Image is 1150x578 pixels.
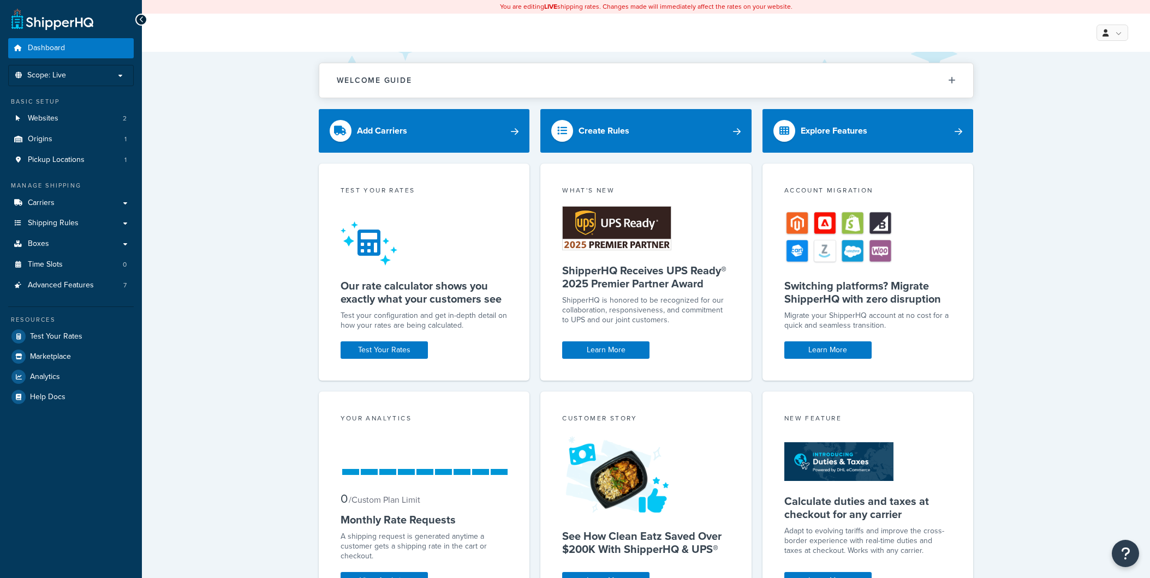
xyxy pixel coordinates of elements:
a: Marketplace [8,347,134,366]
h2: Welcome Guide [337,76,412,85]
h5: Calculate duties and taxes at checkout for any carrier [784,495,952,521]
span: Analytics [30,372,60,382]
span: Scope: Live [27,71,66,80]
a: Explore Features [762,109,974,153]
span: 2 [123,114,127,123]
div: What's New [562,185,730,198]
a: Shipping Rules [8,213,134,233]
div: Migrate your ShipperHQ account at no cost for a quick and seamless transition. [784,311,952,330]
button: Open Resource Center [1112,540,1139,567]
span: Pickup Locations [28,155,85,165]
li: Websites [8,109,134,129]
div: New Feature [784,413,952,426]
div: Account Migration [784,185,952,198]
a: Origins1 [8,129,134,149]
a: Add Carriers [319,109,530,153]
span: 0 [341,490,348,508]
div: A shipping request is generated anytime a customer gets a shipping rate in the cart or checkout. [341,532,508,561]
span: 1 [124,155,127,165]
a: Create Rules [540,109,752,153]
p: ShipperHQ is honored to be recognized for our collaboration, responsiveness, and commitment to UP... [562,296,730,325]
a: Learn More [784,341,872,359]
h5: Switching platforms? Migrate ShipperHQ with zero disruption [784,279,952,305]
li: Pickup Locations [8,150,134,170]
h5: See How Clean Eatz Saved Over $200K With ShipperHQ & UPS® [562,529,730,556]
div: Basic Setup [8,97,134,106]
h5: ShipperHQ Receives UPS Ready® 2025 Premier Partner Award [562,264,730,290]
span: Test Your Rates [30,332,82,341]
div: Resources [8,315,134,324]
a: Time Slots0 [8,255,134,275]
div: Add Carriers [357,123,407,139]
a: Boxes [8,234,134,254]
span: 0 [123,260,127,269]
div: Explore Features [801,123,867,139]
span: Time Slots [28,260,63,269]
li: Origins [8,129,134,149]
div: Customer Story [562,413,730,426]
b: LIVE [544,2,557,11]
div: Test your rates [341,185,508,198]
a: Pickup Locations1 [8,150,134,170]
a: Websites2 [8,109,134,129]
button: Welcome Guide [319,63,973,98]
small: / Custom Plan Limit [349,493,420,506]
div: Your Analytics [341,413,508,426]
a: Learn More [562,341,650,359]
span: Origins [28,135,52,144]
h5: Monthly Rate Requests [341,513,508,526]
span: Help Docs [30,393,65,402]
a: Help Docs [8,387,134,407]
a: Dashboard [8,38,134,58]
span: Marketplace [30,352,71,362]
p: Adapt to evolving tariffs and improve the cross-border experience with real-time duties and taxes... [784,526,952,556]
li: Advanced Features [8,275,134,296]
div: Test your configuration and get in-depth detail on how your rates are being calculated. [341,311,508,330]
li: Time Slots [8,255,134,275]
a: Advanced Features7 [8,275,134,296]
span: Advanced Features [28,281,94,290]
span: Websites [28,114,58,123]
a: Test Your Rates [8,327,134,346]
div: Manage Shipping [8,181,134,190]
span: 1 [124,135,127,144]
span: Boxes [28,239,49,249]
a: Test Your Rates [341,341,428,359]
span: Shipping Rules [28,219,79,228]
span: Carriers [28,198,55,208]
div: Create Rules [579,123,629,139]
h5: Our rate calculator shows you exactly what your customers see [341,279,508,305]
a: Carriers [8,193,134,213]
span: 7 [123,281,127,290]
a: Analytics [8,367,134,387]
span: Dashboard [28,44,65,53]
